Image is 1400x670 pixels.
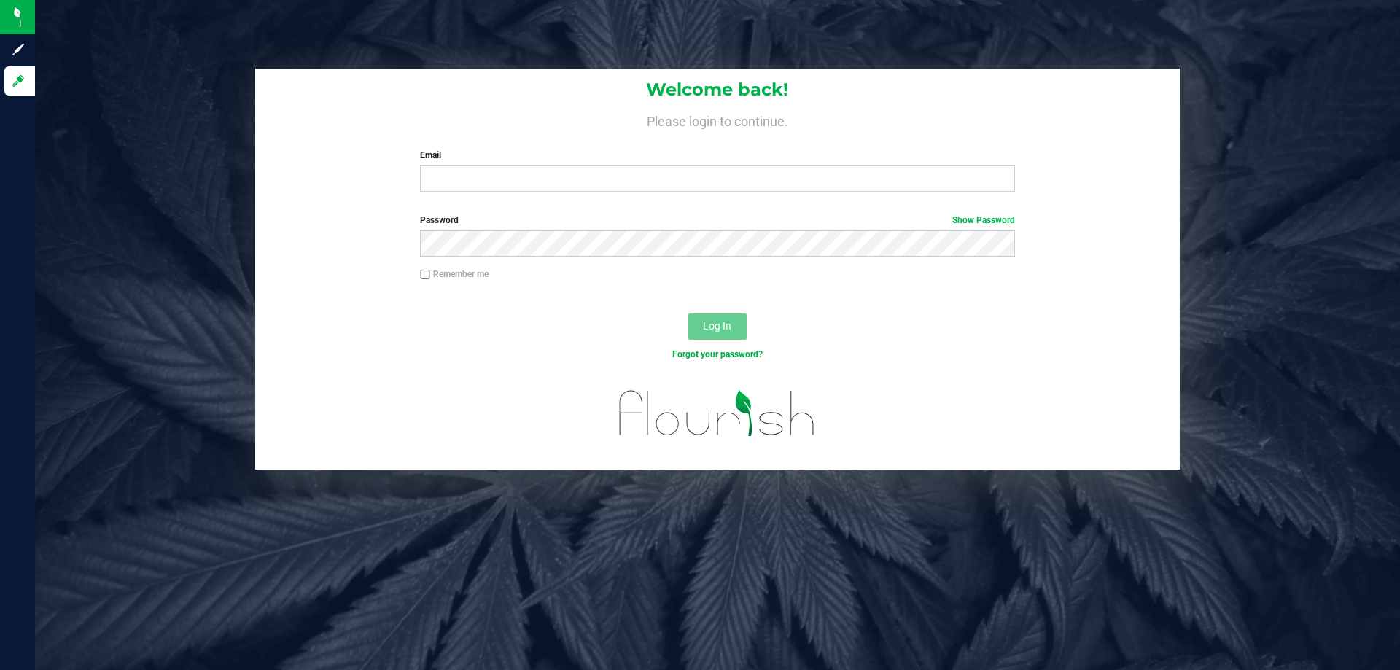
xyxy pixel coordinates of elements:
[420,215,459,225] span: Password
[11,42,26,57] inline-svg: Sign up
[255,80,1180,99] h1: Welcome back!
[420,270,430,280] input: Remember me
[602,376,833,451] img: flourish_logo.svg
[11,74,26,88] inline-svg: Log in
[420,268,489,281] label: Remember me
[255,111,1180,128] h4: Please login to continue.
[420,149,1014,162] label: Email
[952,215,1015,225] a: Show Password
[703,320,731,332] span: Log In
[672,349,763,359] a: Forgot your password?
[688,313,747,340] button: Log In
